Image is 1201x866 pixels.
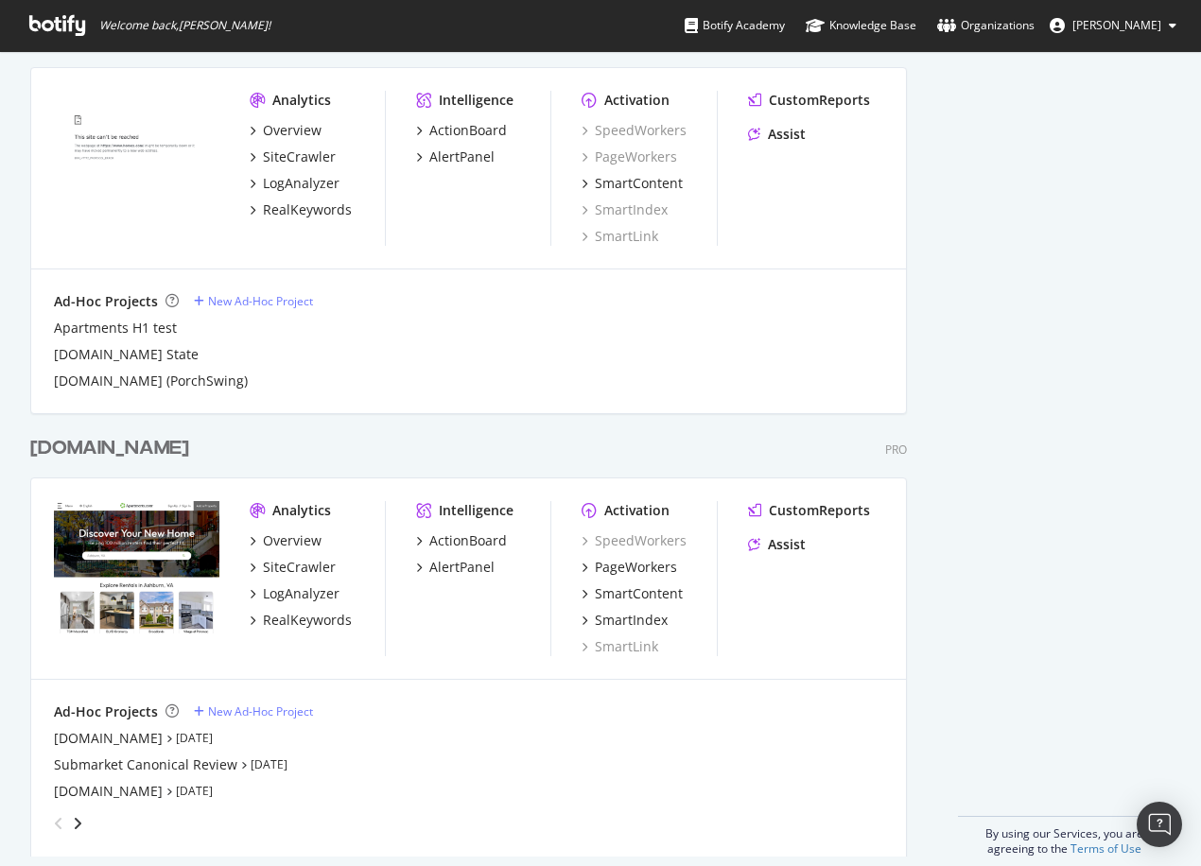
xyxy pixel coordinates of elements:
[582,584,683,603] a: SmartContent
[439,91,513,110] div: Intelligence
[429,147,495,166] div: AlertPanel
[263,200,352,219] div: RealKeywords
[194,293,313,309] a: New Ad-Hoc Project
[748,91,870,110] a: CustomReports
[595,584,683,603] div: SmartContent
[272,501,331,520] div: Analytics
[416,147,495,166] a: AlertPanel
[30,435,189,462] div: [DOMAIN_NAME]
[582,558,677,577] a: PageWorkers
[748,501,870,520] a: CustomReports
[768,125,806,144] div: Assist
[263,584,339,603] div: LogAnalyzer
[46,808,71,839] div: angle-left
[54,501,219,633] img: apartments.com
[769,501,870,520] div: CustomReports
[263,531,322,550] div: Overview
[582,200,668,219] a: SmartIndex
[251,756,287,772] a: [DATE]
[595,174,683,193] div: SmartContent
[748,125,806,144] a: Assist
[685,16,785,35] div: Botify Academy
[176,730,213,746] a: [DATE]
[272,91,331,110] div: Analytics
[937,16,1035,35] div: Organizations
[439,501,513,520] div: Intelligence
[958,816,1171,857] div: By using our Services, you are agreeing to the
[1137,802,1182,847] div: Open Intercom Messenger
[885,442,907,458] div: Pro
[429,531,507,550] div: ActionBoard
[768,535,806,554] div: Assist
[54,702,158,721] div: Ad-Hoc Projects
[208,703,313,719] div: New Ad-Hoc Project
[1035,10,1192,41] button: [PERSON_NAME]
[71,814,84,833] div: angle-right
[194,703,313,719] a: New Ad-Hoc Project
[54,755,237,774] a: Submarket Canonical Review
[582,174,683,193] a: SmartContent
[1070,840,1141,857] a: Terms of Use
[748,535,806,554] a: Assist
[176,783,213,799] a: [DATE]
[54,372,248,390] a: [DOMAIN_NAME] (PorchSwing)
[1072,17,1161,33] span: Sovann Hyde
[604,91,670,110] div: Activation
[54,91,219,223] img: www.homes.com
[263,147,336,166] div: SiteCrawler
[582,147,677,166] a: PageWorkers
[54,319,177,338] a: Apartments H1 test
[250,584,339,603] a: LogAnalyzer
[806,16,916,35] div: Knowledge Base
[250,611,352,630] a: RealKeywords
[250,558,336,577] a: SiteCrawler
[30,435,197,462] a: [DOMAIN_NAME]
[582,531,687,550] a: SpeedWorkers
[54,729,163,748] a: [DOMAIN_NAME]
[604,501,670,520] div: Activation
[769,91,870,110] div: CustomReports
[582,637,658,656] a: SmartLink
[250,121,322,140] a: Overview
[582,227,658,246] a: SmartLink
[582,121,687,140] a: SpeedWorkers
[250,147,336,166] a: SiteCrawler
[595,558,677,577] div: PageWorkers
[54,782,163,801] a: [DOMAIN_NAME]
[250,531,322,550] a: Overview
[595,611,668,630] div: SmartIndex
[208,293,313,309] div: New Ad-Hoc Project
[429,121,507,140] div: ActionBoard
[429,558,495,577] div: AlertPanel
[54,292,158,311] div: Ad-Hoc Projects
[54,345,199,364] a: [DOMAIN_NAME] State
[250,200,352,219] a: RealKeywords
[250,174,339,193] a: LogAnalyzer
[263,121,322,140] div: Overview
[416,558,495,577] a: AlertPanel
[99,18,270,33] span: Welcome back, [PERSON_NAME] !
[263,174,339,193] div: LogAnalyzer
[263,558,336,577] div: SiteCrawler
[416,121,507,140] a: ActionBoard
[416,531,507,550] a: ActionBoard
[263,611,352,630] div: RealKeywords
[582,611,668,630] a: SmartIndex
